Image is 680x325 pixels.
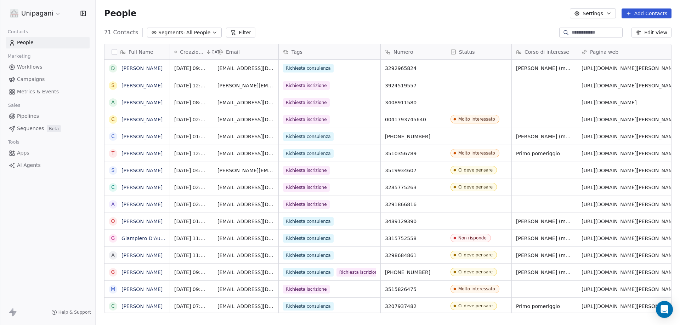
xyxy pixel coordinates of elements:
[516,303,573,310] span: Primo pomeriggio
[111,133,115,140] div: C
[10,9,18,18] img: logo%20unipagani.png
[121,134,163,139] a: [PERSON_NAME]
[516,235,573,242] span: [PERSON_NAME] (massimo 18:30)
[174,133,209,140] span: [DATE] 01:14 PM
[217,252,274,259] span: [EMAIL_ADDRESS][DOMAIN_NAME]
[111,285,115,293] div: M
[458,269,493,274] div: Ci deve pensare
[582,168,678,173] a: [URL][DOMAIN_NAME][PERSON_NAME]
[516,133,573,140] span: [PERSON_NAME] (massimo 18:30)
[458,236,487,240] div: Non risponde
[458,117,495,122] div: Molto interessato
[458,185,493,190] div: Ci deve pensare
[121,286,163,292] a: [PERSON_NAME]
[582,83,678,88] a: [URL][DOMAIN_NAME][PERSON_NAME]
[111,201,115,208] div: A
[283,217,334,226] span: Richiesta consulenza
[458,253,493,257] div: Ci deve pensare
[174,82,209,89] span: [DATE] 12:34 AM
[283,302,334,311] span: Richiesta consulenza
[174,252,209,259] span: [DATE] 11:54 PM
[385,82,442,89] span: 3924519557
[174,201,209,208] span: [DATE] 02:28 PM
[121,151,163,156] a: [PERSON_NAME]
[516,150,573,157] span: Primo pomeriggio
[516,218,573,225] span: [PERSON_NAME] (massimo 18:30)
[158,29,185,36] span: Segments:
[174,235,209,242] span: [DATE] 11:31 PM
[111,184,115,191] div: C
[112,167,115,174] div: S
[5,137,22,147] span: Tools
[385,133,442,140] span: [PHONE_NUMBER]
[582,202,678,207] a: [URL][DOMAIN_NAME][PERSON_NAME]
[217,303,274,310] span: [EMAIL_ADDRESS][DOMAIN_NAME]
[279,44,380,59] div: Tags
[6,86,90,98] a: Metrics & Events
[47,125,61,132] span: Beta
[174,150,209,157] span: [DATE] 12:28 PM
[174,218,209,225] span: [DATE] 01:42 PM
[111,217,115,225] div: O
[217,82,274,89] span: [PERSON_NAME][EMAIL_ADDRESS][DOMAIN_NAME]
[385,201,442,208] span: 3291866816
[17,162,41,169] span: AI Agents
[582,151,678,156] a: [URL][DOMAIN_NAME][PERSON_NAME]
[582,134,678,139] a: [URL][DOMAIN_NAME][PERSON_NAME]
[6,61,90,73] a: Workflows
[283,149,334,158] span: Richiesta consulenza
[622,8,671,18] button: Add Contacts
[121,185,163,190] a: [PERSON_NAME]
[283,200,330,209] span: Richiesta iscrizione
[217,150,274,157] span: [EMAIL_ADDRESS][DOMAIN_NAME]
[393,48,413,56] span: Numero
[121,117,163,122] a: [PERSON_NAME]
[121,236,167,241] a: Giampiero D'Auria
[283,234,334,243] span: Richiesta consulenza
[111,99,115,106] div: A
[631,28,671,37] button: Edit View
[112,150,115,157] div: T
[111,65,115,72] div: D
[582,65,678,71] a: [URL][DOMAIN_NAME][PERSON_NAME]
[217,167,274,174] span: [PERSON_NAME][EMAIL_ADDRESS][DOMAIN_NAME]
[385,269,442,276] span: [PHONE_NUMBER]
[458,168,493,173] div: Ci deve pensare
[51,309,91,315] a: Help & Support
[121,65,163,71] a: [PERSON_NAME]
[6,147,90,159] a: Apps
[582,100,637,105] a: [URL][DOMAIN_NAME]
[283,98,330,107] span: Richiesta iscrizione
[121,83,163,88] a: [PERSON_NAME]
[186,29,210,36] span: All People
[174,184,209,191] span: [DATE] 02:35 PM
[582,185,678,190] a: [URL][DOMAIN_NAME][PERSON_NAME]
[5,27,31,37] span: Contacts
[458,286,495,291] div: Molto interessato
[17,39,34,46] span: People
[226,48,240,56] span: Email
[283,251,334,260] span: Richiesta consulenza
[525,48,569,56] span: Corso di interesse
[283,64,334,72] span: Richiesta consulenza
[385,65,442,72] span: 3292965824
[111,268,115,276] div: G
[217,184,274,191] span: [EMAIL_ADDRESS][DOMAIN_NAME]
[385,167,442,174] span: 3519934607
[458,303,493,308] div: Ci deve pensare
[385,303,442,310] span: 3207937482
[590,48,618,56] span: Pagina web
[170,44,213,59] div: Creazione contattoCAT
[121,100,163,105] a: [PERSON_NAME]
[213,44,278,59] div: Email
[121,269,163,275] a: [PERSON_NAME]
[174,269,209,276] span: [DATE] 09:32 AM
[283,268,334,277] span: Richiesta consulenza
[121,219,163,224] a: [PERSON_NAME]
[582,236,678,241] a: [URL][DOMAIN_NAME][PERSON_NAME]
[226,28,255,37] button: Filter
[174,116,209,123] span: [DATE] 02:24 PM
[6,110,90,122] a: Pipelines
[217,133,274,140] span: [EMAIL_ADDRESS][DOMAIN_NAME]
[385,116,442,123] span: 0041793745640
